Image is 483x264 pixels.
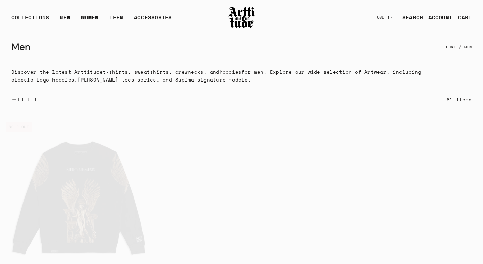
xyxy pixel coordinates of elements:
[377,15,390,20] span: USD $
[446,40,456,55] a: Home
[228,6,255,29] img: Arttitude
[6,13,177,27] ul: Main navigation
[6,122,32,132] span: Sold out
[423,11,453,24] a: ACCOUNT
[11,13,49,27] div: COLLECTIONS
[458,13,472,21] div: CART
[134,13,172,27] div: ACCESSORIES
[373,10,397,25] button: USD $
[453,11,472,24] a: Open cart
[103,68,128,75] a: t-shirts
[447,96,472,103] div: 81 items
[11,92,37,107] button: Show filters
[60,13,70,27] a: MEN
[11,39,30,55] h1: Men
[397,11,423,24] a: SEARCH
[81,13,99,27] a: WOMEN
[17,96,37,103] span: FILTER
[109,13,123,27] a: TEEN
[77,76,156,83] a: [PERSON_NAME] tees series
[456,40,472,55] li: Men
[220,68,242,75] a: hoodies
[11,68,426,84] p: Discover the latest Arttitude , sweatshirts, crewnecks, and for men. Explore our wide selection o...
